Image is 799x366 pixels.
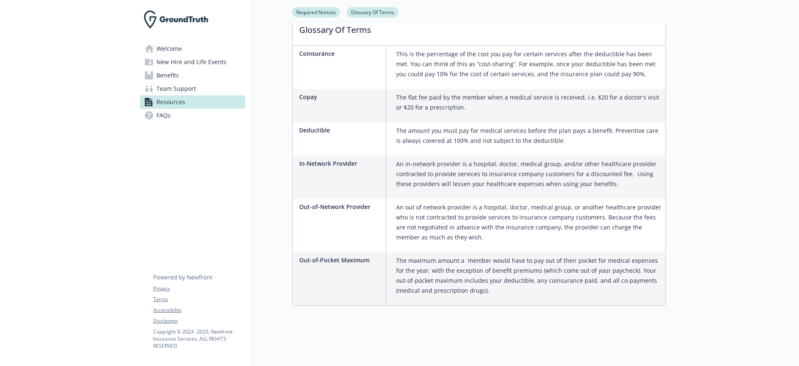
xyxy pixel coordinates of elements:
[140,95,245,109] a: Resources
[299,126,382,134] p: Deductible
[299,256,382,264] p: Out-of-Pocket Maximum
[396,202,662,242] p: An out of network provider is a hospital, doctor, medical group, or another healthcare provider w...
[347,8,398,16] a: Glossary Of Terms
[156,95,185,109] span: Resources
[299,92,382,101] p: Copay
[153,285,245,292] a: Privacy
[140,42,245,55] a: Welcome
[156,69,179,82] span: Benefits
[156,109,171,122] span: FAQs
[156,82,196,95] span: Team Support
[299,159,382,168] p: In-Network Provider
[153,328,245,349] p: Copyright © 2024 - 2025 , Newfront Insurance Services, ALL RIGHTS RESERVED
[396,159,662,189] p: An in-network provider is a hospital, doctor, medical group, and/or other healthcare provider con...
[396,49,662,79] p: This is the percentage of the cost you pay for certain services after the deductible has been met...
[153,317,245,325] a: Disclaimer
[292,8,340,16] a: Required Notices
[140,69,245,82] a: Benefits
[153,296,245,303] a: Terms
[140,109,245,122] a: FAQs
[396,92,662,112] p: The flat fee paid by the member when a medical service is received, i.e. $20 for a doctor's visit...
[299,49,382,58] p: Coinsurance
[140,55,245,69] a: New Hire and Life Events
[140,82,245,95] a: Team Support
[153,306,245,314] a: Accessibility
[396,126,662,146] p: The amount you must pay for medical services before the plan pays a benefit. Preventive care is a...
[299,202,382,211] p: Out-of-Network Provider
[293,12,665,43] p: Glossary Of Terms
[396,256,662,296] p: The maximum amount a member would have to pay out of their pocket for medical expenses for the ye...
[156,55,226,69] span: New Hire and Life Events
[156,42,182,55] span: Welcome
